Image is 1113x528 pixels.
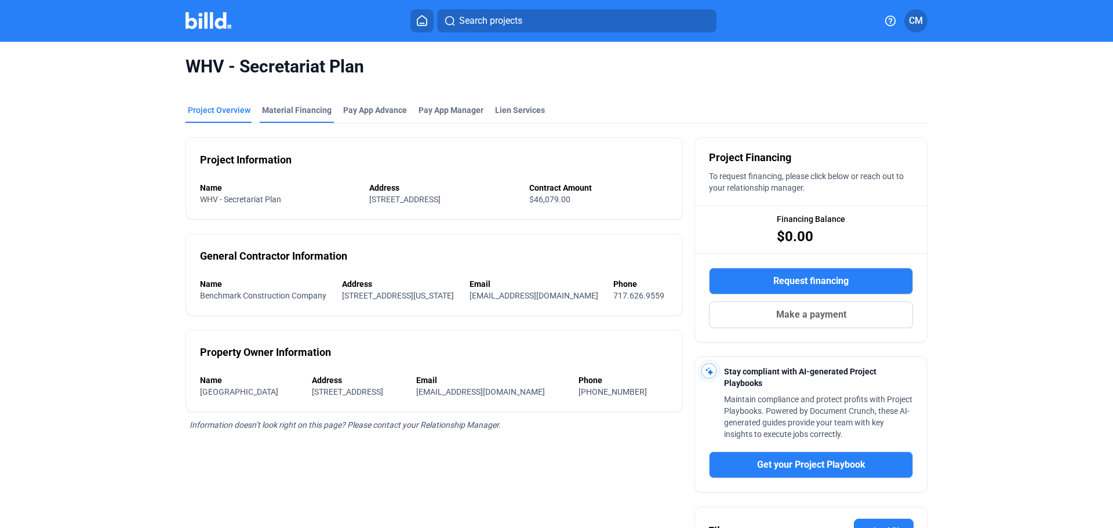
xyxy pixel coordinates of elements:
span: Make a payment [776,308,846,322]
span: WHV - Secretariat Plan [200,195,281,204]
span: Maintain compliance and protect profits with Project Playbooks. Powered by Document Crunch, these... [724,395,912,439]
span: Financing Balance [777,213,845,225]
span: 717.626.9559 [613,291,664,300]
span: $46,079.00 [529,195,570,204]
div: Name [200,374,300,386]
button: Request financing [709,268,913,294]
div: Lien Services [495,104,545,116]
span: To request financing, please click below or reach out to your relationship manager. [709,172,904,192]
span: Pay App Manager [419,104,483,116]
div: Material Financing [262,104,332,116]
div: Property Owner Information [200,344,331,361]
span: [EMAIL_ADDRESS][DOMAIN_NAME] [470,291,598,300]
span: [STREET_ADDRESS][US_STATE] [342,291,454,300]
div: Phone [579,374,669,386]
div: Address [369,182,517,194]
img: Billd Company Logo [185,12,231,29]
span: Search projects [459,14,522,28]
span: Request financing [773,274,849,288]
div: Project Information [200,152,292,168]
div: Pay App Advance [343,104,407,116]
div: Contract Amount [529,182,668,194]
button: Make a payment [709,301,913,328]
span: [STREET_ADDRESS] [369,195,441,204]
div: Address [342,278,458,290]
span: [PHONE_NUMBER] [579,387,647,396]
span: Get your Project Playbook [757,458,865,472]
div: Project Overview [188,104,250,116]
div: Address [312,374,405,386]
span: [GEOGRAPHIC_DATA] [200,387,278,396]
div: Name [200,278,330,290]
span: Information doesn’t look right on this page? Please contact your Relationship Manager. [190,420,501,429]
button: Get your Project Playbook [709,451,913,478]
span: Project Financing [709,150,791,166]
span: CM [909,14,923,28]
span: [STREET_ADDRESS] [312,387,383,396]
span: [EMAIL_ADDRESS][DOMAIN_NAME] [416,387,545,396]
div: Phone [613,278,668,290]
span: Benchmark Construction Company [200,291,326,300]
div: Email [416,374,567,386]
button: Search projects [437,9,716,32]
div: Name [200,182,358,194]
span: $0.00 [777,227,813,246]
button: CM [904,9,927,32]
span: Stay compliant with AI-generated Project Playbooks [724,367,876,388]
span: WHV - Secretariat Plan [185,56,927,78]
div: Email [470,278,602,290]
div: General Contractor Information [200,248,347,264]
